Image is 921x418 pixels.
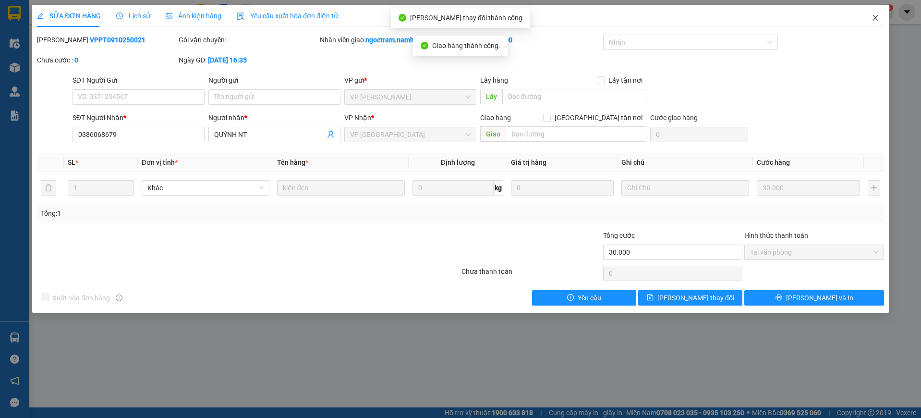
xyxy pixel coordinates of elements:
b: [DATE] 16:35 [208,56,247,64]
span: [GEOGRAPHIC_DATA] tận nơi [551,112,646,123]
span: Yêu cầu [578,293,601,303]
span: Giao hàng [480,114,511,122]
span: SỬA ĐƠN HÀNG [37,12,101,20]
div: Nhân viên giao: [320,35,460,45]
span: Cước hàng [757,159,790,166]
th: Ghi chú [618,153,753,172]
button: save[PERSON_NAME] thay đổi [638,290,742,306]
input: 0 [757,180,860,196]
span: info-circle [116,295,122,301]
input: Dọc đường [502,89,646,104]
input: Dọc đường [506,126,646,142]
span: VP Nhận [344,114,371,122]
span: check-circle [399,14,406,22]
span: Giao [480,126,506,142]
input: VD: Bàn, Ghế [277,180,405,196]
span: check-circle [421,42,428,49]
span: Lấy tận nơi [605,75,646,86]
span: Đơn vị tính [142,159,178,166]
div: [PERSON_NAME]: [37,35,177,45]
span: printer [776,294,782,302]
span: close [872,14,879,22]
span: kg [494,180,503,196]
span: [PERSON_NAME] thay đổi thành công [410,14,522,22]
span: Lấy hàng [480,76,508,84]
span: clock-circle [116,12,123,19]
span: Lấy [480,89,502,104]
div: Chưa thanh toán [460,266,602,283]
span: Định lượng [441,159,475,166]
button: plus [868,180,880,196]
button: printer[PERSON_NAME] và In [744,290,884,306]
span: Ảnh kiện hàng [166,12,221,20]
span: edit [37,12,44,19]
span: Lịch sử [116,12,150,20]
img: icon [237,12,244,20]
b: 0 [74,56,78,64]
span: Tại văn phòng [750,245,878,259]
span: SL [68,159,75,166]
div: Người gửi [208,75,340,86]
input: Ghi Chú [621,180,749,196]
span: Tên hàng [277,159,308,166]
button: exclamation-circleYêu cầu [532,290,636,306]
button: Close [862,5,889,32]
span: exclamation-circle [567,294,574,302]
div: SĐT Người Nhận [73,112,205,123]
span: save [647,294,654,302]
label: Cước giao hàng [650,114,698,122]
div: Cước rồi : [461,35,601,45]
span: VP Nha Trang [350,127,471,142]
b: ngoctram.namhailimo [365,36,433,44]
span: [PERSON_NAME] và In [786,293,853,303]
b: VPPT0910250021 [90,36,145,44]
span: picture [166,12,172,19]
span: user-add [327,131,335,138]
div: SĐT Người Gửi [73,75,205,86]
span: VP Phan Thiết [350,90,471,104]
span: Tổng cước [603,232,635,239]
input: Cước giao hàng [650,127,748,142]
span: Giá trị hàng [511,159,546,166]
span: Xuất hóa đơn hàng [48,293,114,303]
div: VP gửi [344,75,476,86]
div: Tổng: 1 [41,208,355,219]
button: delete [41,180,56,196]
span: [PERSON_NAME] thay đổi [657,293,734,303]
label: Hình thức thanh toán [744,232,808,239]
div: Ngày GD: [179,55,318,65]
div: Gói vận chuyển: [179,35,318,45]
span: Khác [147,181,264,195]
input: 0 [511,180,614,196]
span: Giao hàng thành công. [432,42,500,49]
span: Yêu cầu xuất hóa đơn điện tử [237,12,338,20]
div: Người nhận [208,112,340,123]
div: Chưa cước : [37,55,177,65]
